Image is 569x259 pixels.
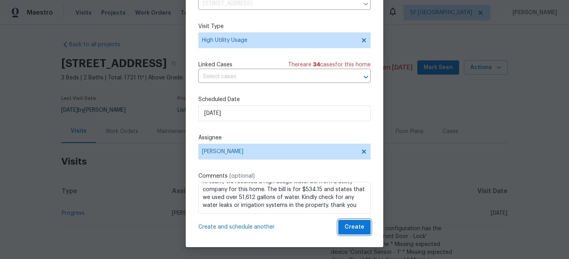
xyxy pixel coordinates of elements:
[288,61,371,69] span: There are case s for this home
[338,220,371,235] button: Create
[198,23,371,30] label: Visit Type
[313,62,320,68] span: 34
[198,105,371,121] input: M/D/YYYY
[198,134,371,142] label: Assignee
[345,222,364,232] span: Create
[229,173,255,179] span: (optional)
[360,71,371,83] button: Open
[198,223,275,231] span: Create and schedule another
[198,172,371,180] label: Comments
[198,71,349,83] input: Select cases
[198,182,371,214] textarea: Hi team, we received a high usage water bill from a utility company for this home. The bill is fo...
[202,148,357,155] span: [PERSON_NAME]
[198,61,232,69] span: Linked Cases
[202,36,356,44] span: High Utility Usage
[198,96,371,103] label: Scheduled Date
